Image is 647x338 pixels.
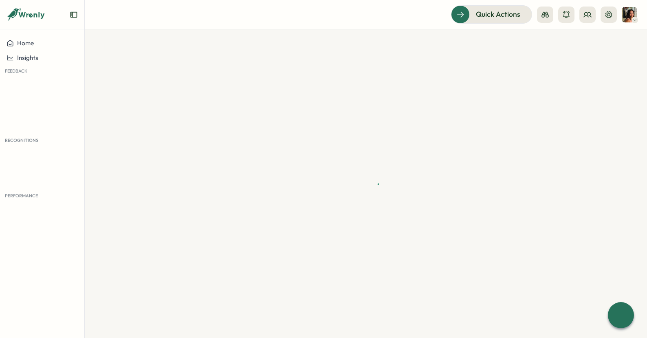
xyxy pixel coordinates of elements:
[17,39,34,47] span: Home
[476,9,520,20] span: Quick Actions
[451,5,532,23] button: Quick Actions
[622,7,637,22] img: Viveca Riley
[70,11,78,19] button: Expand sidebar
[17,54,38,62] span: Insights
